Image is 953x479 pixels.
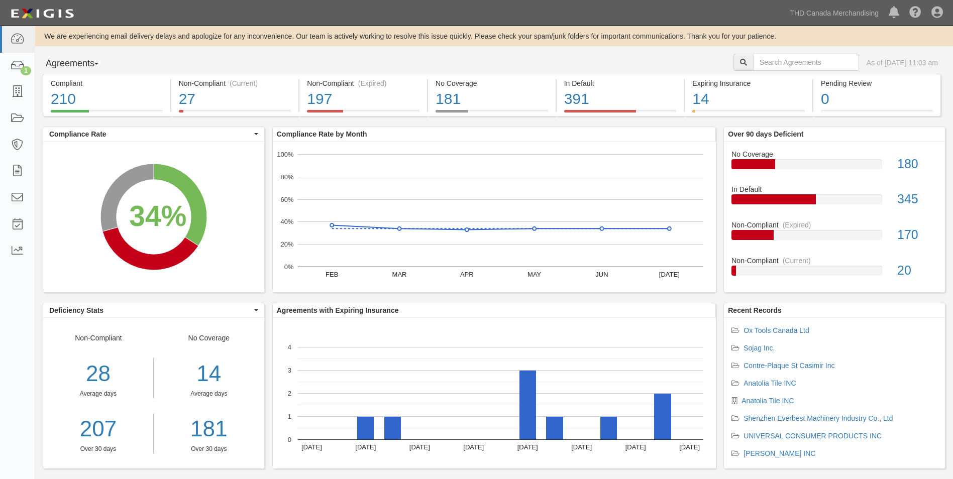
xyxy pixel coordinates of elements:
[277,130,367,138] b: Compliance Rate by Month
[49,305,252,315] span: Deficiency Stats
[753,54,859,71] input: Search Agreements
[890,190,945,208] div: 345
[43,54,118,74] button: Agreements
[813,110,941,118] a: Pending Review0
[724,220,945,230] div: Non-Compliant
[273,142,716,292] svg: A chart.
[358,78,387,88] div: (Expired)
[783,220,811,230] div: (Expired)
[179,88,291,110] div: 27
[731,220,937,256] a: Non-Compliant(Expired)170
[564,88,677,110] div: 391
[43,303,264,317] button: Deficiency Stats
[49,129,252,139] span: Compliance Rate
[307,88,419,110] div: 197
[43,110,170,118] a: Compliant210
[821,78,933,88] div: Pending Review
[679,443,700,451] text: [DATE]
[821,88,933,110] div: 0
[35,31,953,41] div: We are experiencing email delivery delays and apologize for any inconvenience. Our team is active...
[685,110,812,118] a: Expiring Insurance14
[436,78,548,88] div: No Coverage
[277,306,399,314] b: Agreements with Expiring Insurance
[288,390,291,397] text: 2
[161,358,257,390] div: 14
[43,445,153,453] div: Over 30 days
[43,333,154,453] div: Non-Compliant
[277,151,294,158] text: 100%
[161,413,257,445] a: 181
[890,262,945,280] div: 20
[728,130,803,138] b: Over 90 days Deficient
[724,256,945,266] div: Non-Compliant
[230,78,258,88] div: (Current)
[273,318,716,468] svg: A chart.
[890,155,945,173] div: 180
[280,241,293,248] text: 20%
[288,367,291,374] text: 3
[307,78,419,88] div: Non-Compliant (Expired)
[284,263,293,271] text: 0%
[744,449,815,457] a: [PERSON_NAME] INC
[301,443,322,451] text: [DATE]
[890,226,945,244] div: 170
[728,306,782,314] b: Recent Records
[692,78,805,88] div: Expiring Insurance
[731,256,937,284] a: Non-Compliant(Current)20
[326,271,338,278] text: FEB
[280,195,293,203] text: 60%
[51,78,163,88] div: Compliant
[409,443,430,451] text: [DATE]
[280,173,293,181] text: 80%
[731,184,937,220] a: In Default345
[744,432,882,440] a: UNIVERSAL CONSUMER PRODUCTS INC
[867,58,938,68] div: As of [DATE] 11:03 am
[179,78,291,88] div: Non-Compliant (Current)
[129,196,186,236] div: 34%
[595,271,608,278] text: JUN
[731,149,937,185] a: No Coverage180
[171,110,299,118] a: Non-Compliant(Current)27
[659,271,680,278] text: [DATE]
[724,149,945,159] div: No Coverage
[43,142,264,292] svg: A chart.
[742,397,794,405] a: Anatolia Tile INC
[744,326,809,334] a: Ox Tools Canada Ltd
[460,271,474,278] text: APR
[288,343,291,351] text: 4
[517,443,538,451] text: [DATE]
[564,78,677,88] div: In Default
[392,271,406,278] text: MAR
[692,88,805,110] div: 14
[744,362,834,370] a: Contre-Plaque St Casimir Inc
[724,184,945,194] div: In Default
[43,390,153,398] div: Average days
[744,414,893,422] a: Shenzhen Everbest Machinery Industry Co., Ltd
[43,358,153,390] div: 28
[51,88,163,110] div: 210
[43,413,153,445] a: 207
[355,443,376,451] text: [DATE]
[280,218,293,225] text: 40%
[288,436,291,443] text: 0
[21,66,31,75] div: 1
[43,127,264,141] button: Compliance Rate
[161,390,257,398] div: Average days
[527,271,542,278] text: MAY
[288,413,291,420] text: 1
[436,88,548,110] div: 181
[571,443,592,451] text: [DATE]
[154,333,264,453] div: No Coverage
[625,443,646,451] text: [DATE]
[8,5,77,23] img: logo-5460c22ac91f19d4615b14bd174203de0afe785f0fc80cf4dbbc73dc1793850b.png
[744,344,775,352] a: Sojag Inc.
[557,110,684,118] a: In Default391
[463,443,484,451] text: [DATE]
[785,3,884,23] a: THD Canada Merchandising
[909,7,921,19] i: Help Center - Complianz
